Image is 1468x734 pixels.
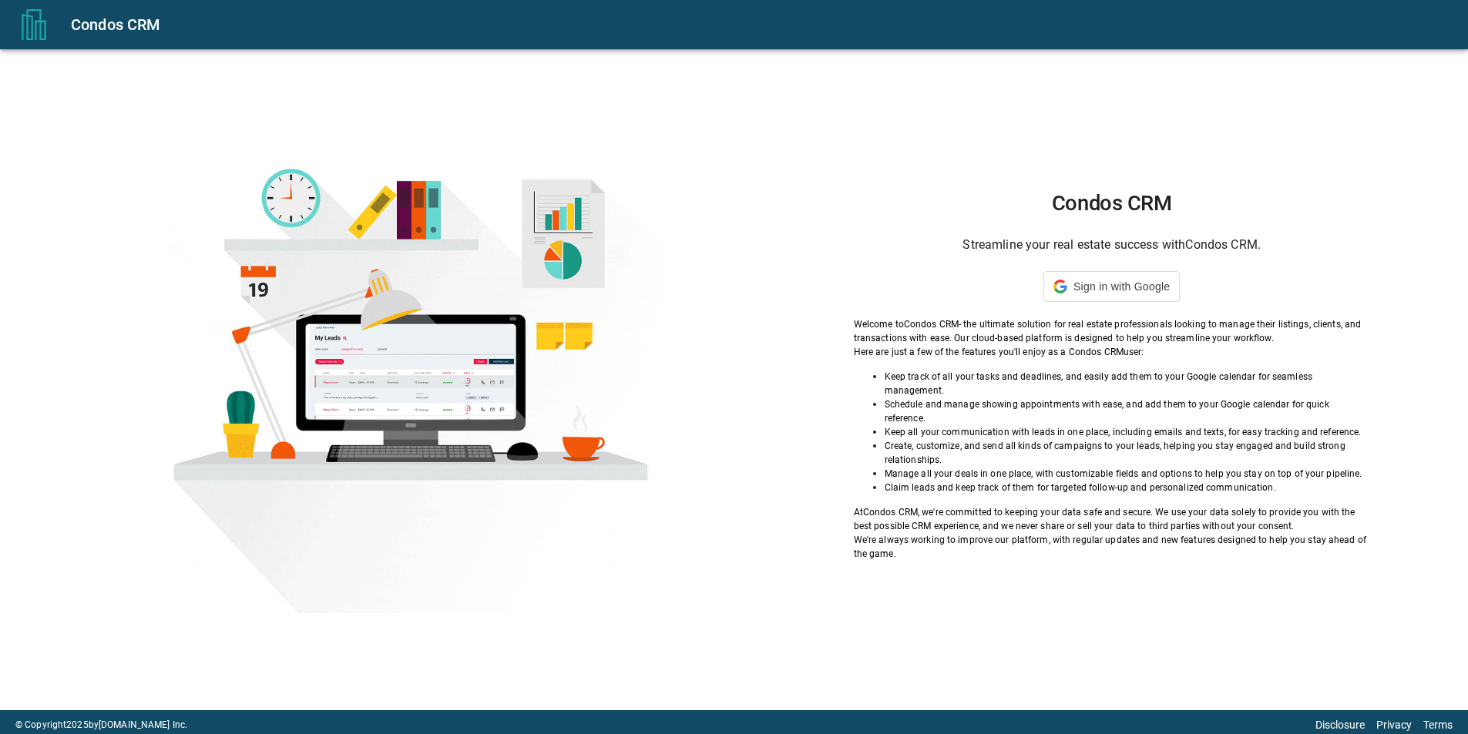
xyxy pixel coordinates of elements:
[854,345,1370,359] p: Here are just a few of the features you'll enjoy as a Condos CRM user:
[1043,271,1180,302] div: Sign in with Google
[885,397,1370,425] p: Schedule and manage showing appointments with ease, and add them to your Google calendar for quic...
[885,425,1370,439] p: Keep all your communication with leads in one place, including emails and texts, for easy trackin...
[15,718,187,732] p: © Copyright 2025 by
[854,317,1370,345] p: Welcome to Condos CRM - the ultimate solution for real estate professionals looking to manage the...
[885,439,1370,467] p: Create, customize, and send all kinds of campaigns to your leads, helping you stay engaged and bu...
[1376,719,1412,731] a: Privacy
[885,481,1370,494] p: Claim leads and keep track of them for targeted follow-up and personalized communication.
[1073,280,1170,293] span: Sign in with Google
[1315,719,1365,731] a: Disclosure
[885,467,1370,481] p: Manage all your deals in one place, with customizable fields and options to help you stay on top ...
[854,191,1370,216] h1: Condos CRM
[1423,719,1453,731] a: Terms
[885,370,1370,397] p: Keep track of all your tasks and deadlines, and easily add them to your Google calendar for seaml...
[71,12,1450,37] div: Condos CRM
[99,719,187,730] a: [DOMAIN_NAME] Inc.
[854,533,1370,561] p: We're always working to improve our platform, with regular updates and new features designed to h...
[854,505,1370,533] p: At Condos CRM , we're committed to keeping your data safe and secure. We use your data solely to ...
[854,234,1370,256] h6: Streamline your real estate success with Condos CRM .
